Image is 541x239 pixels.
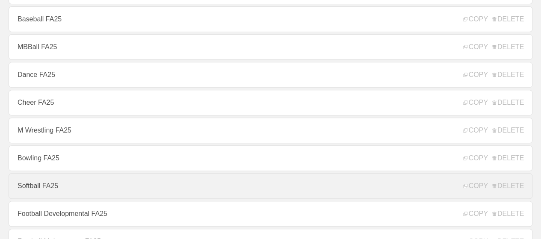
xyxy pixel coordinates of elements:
[492,71,524,79] span: DELETE
[492,99,524,106] span: DELETE
[492,43,524,51] span: DELETE
[9,34,532,60] a: MBBall FA25
[463,127,488,134] span: COPY
[463,43,488,51] span: COPY
[9,6,532,32] a: Baseball FA25
[492,210,524,218] span: DELETE
[463,99,488,106] span: COPY
[498,198,541,239] iframe: Chat Widget
[9,90,532,115] a: Cheer FA25
[492,182,524,190] span: DELETE
[492,15,524,23] span: DELETE
[9,62,532,88] a: Dance FA25
[492,127,524,134] span: DELETE
[463,71,488,79] span: COPY
[463,182,488,190] span: COPY
[9,173,532,199] a: Softball FA25
[463,154,488,162] span: COPY
[463,15,488,23] span: COPY
[9,145,532,171] a: Bowling FA25
[463,210,488,218] span: COPY
[492,154,524,162] span: DELETE
[9,118,532,143] a: M Wrestling FA25
[9,201,532,227] a: Football Developmental FA25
